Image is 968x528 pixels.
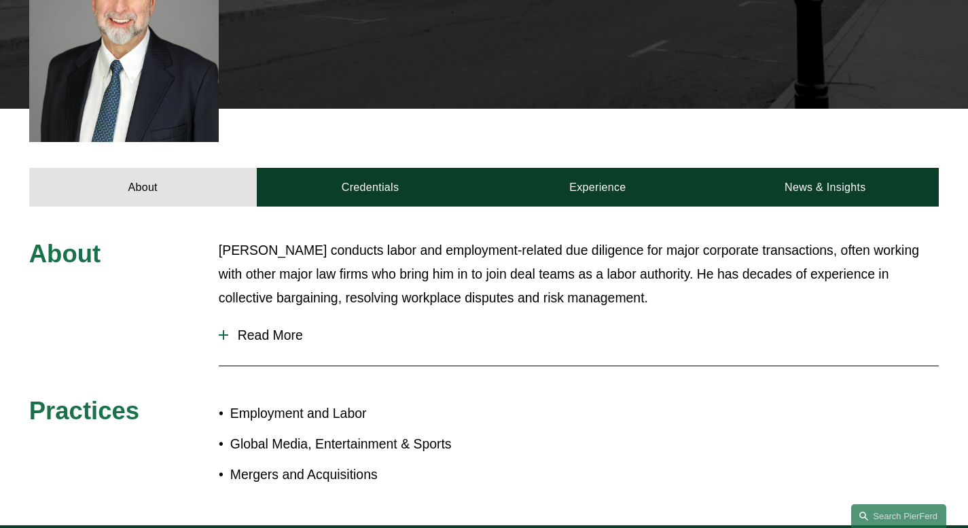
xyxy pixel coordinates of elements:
[484,168,712,207] a: Experience
[29,397,139,425] span: Practices
[257,168,484,207] a: Credentials
[711,168,939,207] a: News & Insights
[219,239,939,310] p: [PERSON_NAME] conducts labor and employment-related due diligence for major corporate transaction...
[219,317,939,353] button: Read More
[230,463,484,487] p: Mergers and Acquisitions
[230,402,484,425] p: Employment and Labor
[230,432,484,456] p: Global Media, Entertainment & Sports
[29,240,101,268] span: About
[851,504,946,528] a: Search this site
[29,168,257,207] a: About
[228,328,939,343] span: Read More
